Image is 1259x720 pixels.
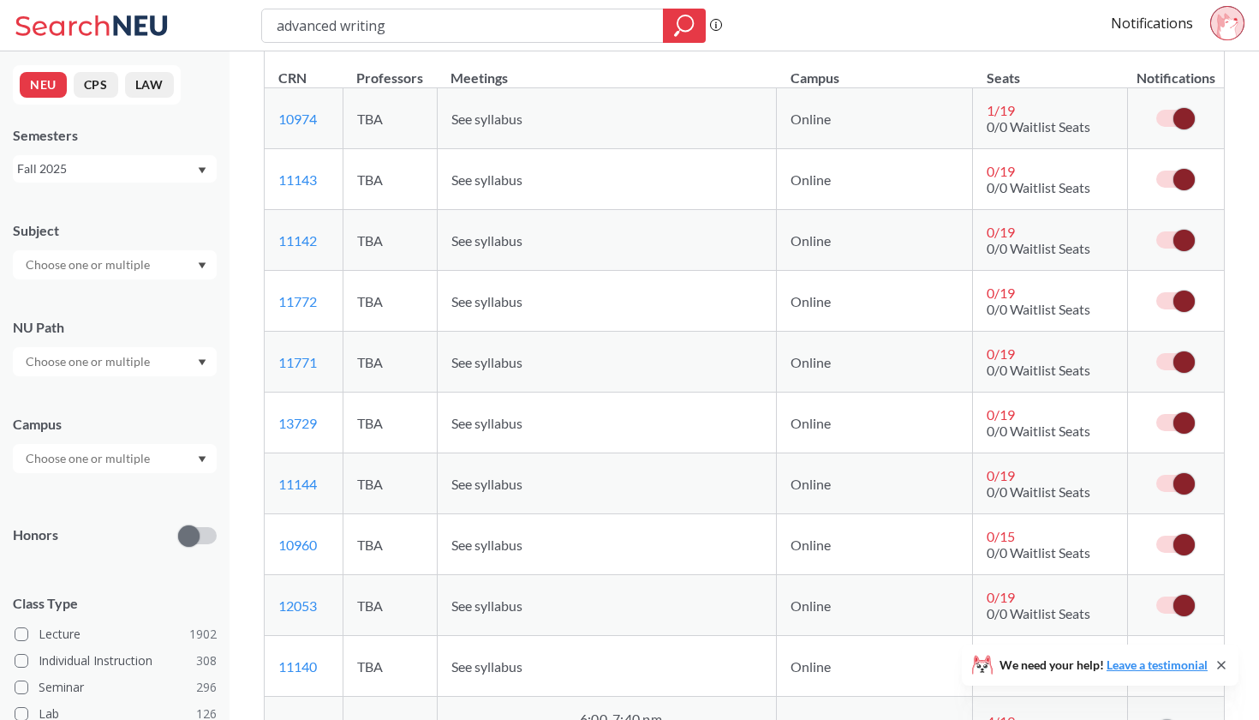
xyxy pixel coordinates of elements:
[343,271,437,332] td: TBA
[196,651,217,670] span: 308
[777,514,973,575] td: Online
[451,476,522,492] span: See syllabus
[20,72,67,98] button: NEU
[451,111,522,127] span: See syllabus
[74,72,118,98] button: CPS
[17,255,161,275] input: Choose one or multiple
[275,11,651,40] input: Class, professor, course number, "phrase"
[777,51,973,88] th: Campus
[777,575,973,636] td: Online
[13,525,58,545] p: Honors
[343,51,437,88] th: Professors
[451,293,522,309] span: See syllabus
[343,636,437,697] td: TBA
[13,250,217,279] div: Dropdown arrow
[777,332,973,393] td: Online
[987,605,1090,621] span: 0/0 Waitlist Seats
[17,448,161,469] input: Choose one or multiple
[13,155,217,183] div: Fall 2025Dropdown arrow
[777,271,973,332] td: Online
[189,625,217,644] span: 1902
[278,232,317,249] a: 11142
[13,318,217,337] div: NU Path
[15,676,217,699] label: Seminar
[987,179,1090,195] span: 0/0 Waitlist Seats
[198,262,206,269] svg: Dropdown arrow
[13,126,217,145] div: Semesters
[15,623,217,645] label: Lecture
[13,594,217,613] span: Class Type
[987,406,1015,423] span: 0 / 19
[17,351,161,372] input: Choose one or multiple
[278,293,317,309] a: 11772
[777,88,973,149] td: Online
[17,159,196,178] div: Fall 2025
[343,514,437,575] td: TBA
[278,597,317,614] a: 12053
[777,453,973,514] td: Online
[278,658,317,675] a: 11140
[987,589,1015,605] span: 0 / 19
[987,362,1090,378] span: 0/0 Waitlist Seats
[196,678,217,697] span: 296
[278,537,317,553] a: 10960
[13,415,217,434] div: Campus
[987,544,1090,561] span: 0/0 Waitlist Seats
[198,167,206,174] svg: Dropdown arrow
[451,354,522,370] span: See syllabus
[451,415,522,431] span: See syllabus
[987,224,1015,240] span: 0 / 19
[343,575,437,636] td: TBA
[278,415,317,431] a: 13729
[987,102,1015,118] span: 1 / 19
[987,285,1015,301] span: 0 / 19
[777,393,973,453] td: Online
[13,221,217,240] div: Subject
[987,163,1015,179] span: 0 / 19
[987,301,1090,317] span: 0/0 Waitlist Seats
[278,171,317,188] a: 11143
[343,453,437,514] td: TBA
[1128,51,1224,88] th: Notifications
[987,467,1015,483] span: 0 / 19
[278,476,317,492] a: 11144
[1107,657,1208,672] a: Leave a testimonial
[451,171,522,188] span: See syllabus
[987,345,1015,362] span: 0 / 19
[278,111,317,127] a: 10974
[674,14,695,38] svg: magnifying glass
[663,9,706,43] div: magnifying glass
[437,51,776,88] th: Meetings
[451,232,522,249] span: See syllabus
[987,483,1090,500] span: 0/0 Waitlist Seats
[987,423,1090,439] span: 0/0 Waitlist Seats
[451,597,522,614] span: See syllabus
[987,240,1090,256] span: 0/0 Waitlist Seats
[999,659,1208,671] span: We need your help!
[13,444,217,473] div: Dropdown arrow
[278,69,307,87] div: CRN
[987,528,1015,544] span: 0 / 15
[13,347,217,376] div: Dropdown arrow
[973,51,1128,88] th: Seats
[987,118,1090,135] span: 0/0 Waitlist Seats
[777,210,973,271] td: Online
[451,537,522,553] span: See syllabus
[343,210,437,271] td: TBA
[343,88,437,149] td: TBA
[777,149,973,210] td: Online
[125,72,174,98] button: LAW
[15,650,217,672] label: Individual Instruction
[198,359,206,366] svg: Dropdown arrow
[278,354,317,370] a: 11771
[343,393,437,453] td: TBA
[1111,14,1193,33] a: Notifications
[777,636,973,697] td: Online
[343,149,437,210] td: TBA
[451,658,522,675] span: See syllabus
[198,456,206,463] svg: Dropdown arrow
[343,332,437,393] td: TBA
